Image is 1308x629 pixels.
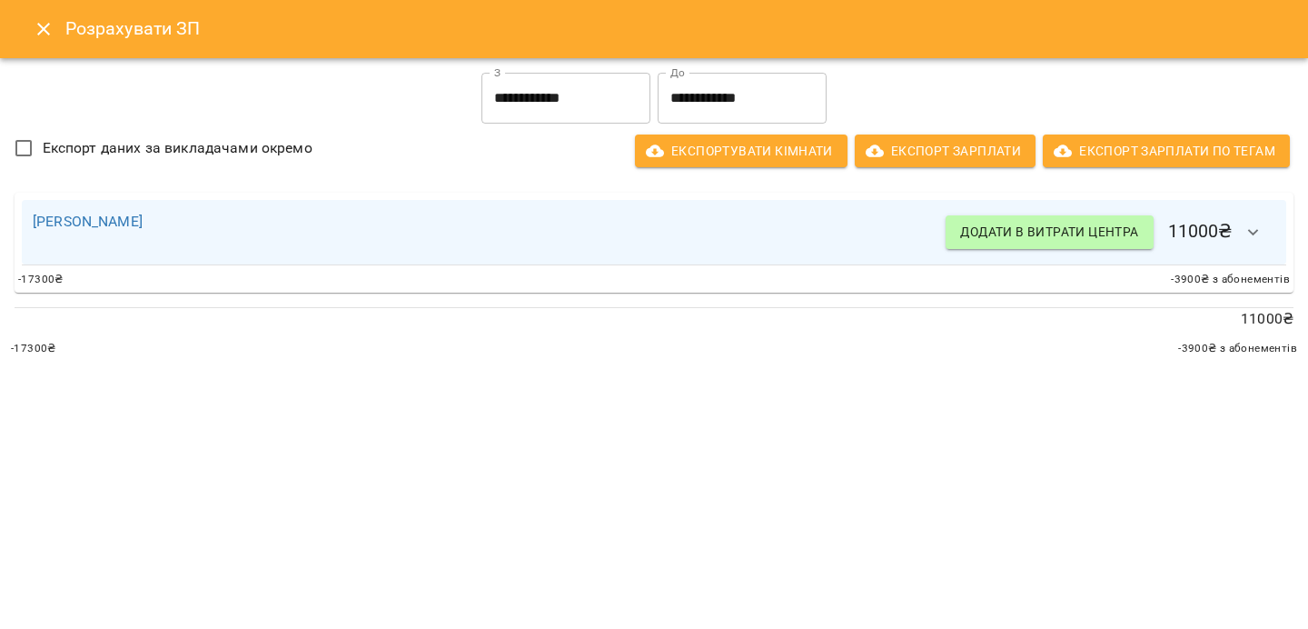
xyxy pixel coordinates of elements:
[960,221,1138,243] span: Додати в витрати центра
[1178,340,1297,358] span: -3900 ₴ з абонементів
[635,135,847,167] button: Експортувати кімнати
[946,211,1275,255] h6: 11000 ₴
[65,15,1286,43] h6: Розрахувати ЗП
[1057,140,1275,162] span: Експорт Зарплати по тегам
[15,308,1293,330] p: 11000 ₴
[1043,135,1290,167] button: Експорт Зарплати по тегам
[33,213,143,230] a: [PERSON_NAME]
[22,7,65,51] button: Close
[649,140,833,162] span: Експортувати кімнати
[11,340,56,358] span: -17300 ₴
[1171,271,1290,289] span: -3900 ₴ з абонементів
[946,215,1153,248] button: Додати в витрати центра
[869,140,1021,162] span: Експорт Зарплати
[43,137,312,159] span: Експорт даних за викладачами окремо
[18,271,64,289] span: -17300 ₴
[855,135,1035,167] button: Експорт Зарплати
